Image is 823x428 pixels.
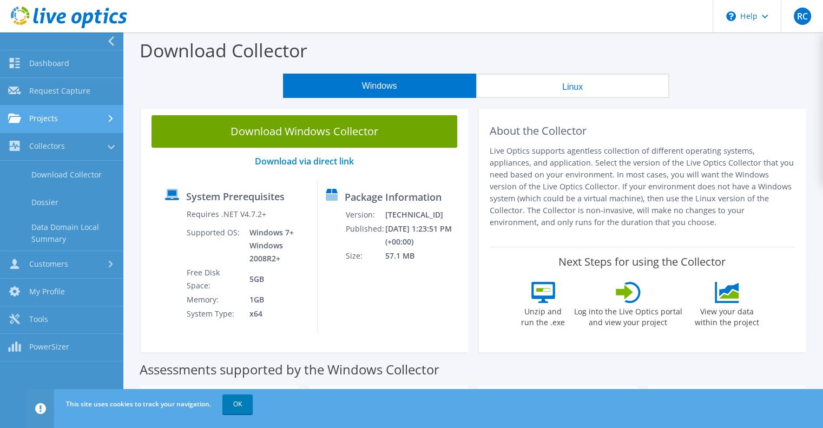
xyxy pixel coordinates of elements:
[186,226,241,266] td: Supported OS:
[518,303,568,328] label: Unzip and run the .exe
[241,293,309,307] td: 1GB
[241,226,309,266] td: Windows 7+ Windows 2008R2+
[152,115,457,148] a: Download Windows Collector
[385,249,463,263] td: 57.1 MB
[186,266,241,293] td: Free Disk Space:
[345,192,442,202] label: Package Information
[255,155,354,167] a: Download via direct link
[574,303,683,328] label: Log into the Live Optics portal and view your project
[283,74,476,98] button: Windows
[794,8,811,25] span: RC
[490,145,795,228] p: Live Optics supports agentless collection of different operating systems, appliances, and applica...
[558,255,726,268] label: Next Steps for using the Collector
[186,307,241,321] td: System Type:
[726,11,736,21] svg: \n
[186,209,266,220] label: Requires .NET V4.7.2+
[66,399,211,409] span: This site uses cookies to track your navigation.
[490,124,795,137] h2: About the Collector
[140,38,307,63] label: Download Collector
[385,222,463,249] td: [DATE] 1:23:51 PM (+00:00)
[186,293,241,307] td: Memory:
[241,307,309,321] td: x64
[476,74,669,98] button: Linux
[140,364,439,375] label: Assessments supported by the Windows Collector
[345,222,385,249] td: Published:
[222,394,253,414] a: OK
[385,208,463,222] td: [TECHNICAL_ID]
[241,266,309,293] td: 5GB
[345,249,385,263] td: Size:
[345,208,385,222] td: Version:
[186,191,285,202] label: System Prerequisites
[688,303,766,328] label: View your data within the project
